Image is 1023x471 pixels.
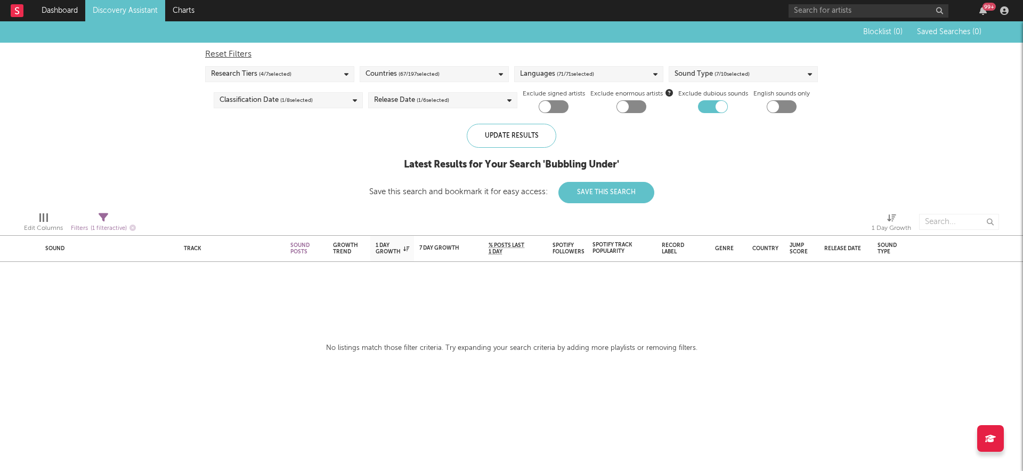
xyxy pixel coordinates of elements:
div: Release Date [824,245,862,252]
div: 1 Day Growth [872,222,911,235]
span: Exclude enormous artists [590,87,673,100]
div: Jump Score [790,242,808,255]
span: Blocklist [863,28,903,36]
input: Search for artists [789,4,948,18]
label: Exclude signed artists [523,87,585,100]
div: Classification Date [220,94,313,107]
span: % Posts Last 1 Day [489,242,526,255]
span: ( 1 / 8 selected) [280,94,313,107]
div: Growth Trend [333,242,360,255]
button: Exclude enormous artists [665,87,673,98]
div: Reset Filters [205,48,818,61]
button: 99+ [979,6,987,15]
div: Sound Type [878,242,897,255]
span: ( 0 ) [972,28,981,36]
div: Spotify Followers [553,242,584,255]
div: Sound Type [675,68,750,81]
span: ( 0 ) [894,28,903,36]
input: Search... [919,214,999,230]
div: Latest Results for Your Search ' Bubbling Under ' [369,158,654,171]
span: Saved Searches [917,28,981,36]
span: ( 1 / 6 selected) [417,94,449,107]
label: Exclude dubious sounds [678,87,748,100]
div: Sound [45,245,168,252]
div: Sound Posts [290,242,310,255]
div: Filters(1 filter active) [71,209,136,240]
div: Track [184,245,274,252]
div: Edit Columns [24,209,63,240]
button: Saved Searches (0) [914,28,981,36]
label: English sounds only [753,87,810,100]
div: 99 + [983,3,996,11]
span: ( 7 / 10 selected) [715,68,750,81]
div: Save this search and bookmark it for easy access: [369,188,654,196]
div: Filters [71,222,136,235]
div: 7 Day Growth [419,245,462,251]
div: 1 Day Growth [376,242,409,255]
span: ( 4 / 7 selected) [259,68,291,81]
div: Record Label [662,242,688,255]
div: Update Results [467,124,556,148]
div: Countries [366,68,440,81]
div: Release Date [374,94,449,107]
div: No listings match those filter criteria. Try expanding your search criteria by adding more playli... [326,342,697,355]
div: 1 Day Growth [872,209,911,240]
div: Research Tiers [211,68,291,81]
button: Save This Search [558,182,654,203]
span: ( 71 / 71 selected) [557,68,594,81]
div: Edit Columns [24,222,63,235]
span: ( 67 / 197 selected) [399,68,440,81]
div: Languages [520,68,594,81]
span: ( 1 filter active) [91,226,127,231]
div: Spotify Track Popularity [592,242,635,254]
div: Genre [715,245,734,252]
div: Country [752,245,778,252]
